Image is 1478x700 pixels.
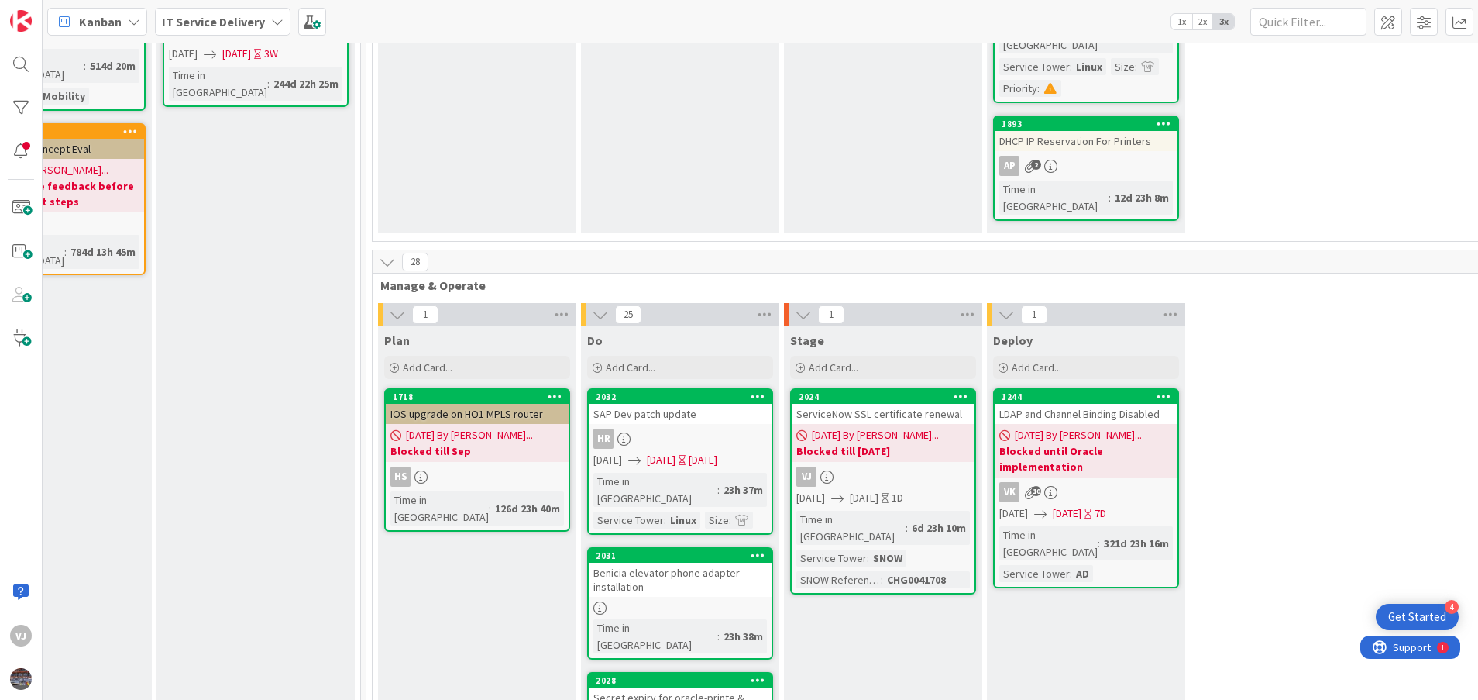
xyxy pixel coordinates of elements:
[86,57,139,74] div: 514d 20m
[593,452,622,468] span: [DATE]
[589,674,772,688] div: 2028
[796,571,881,588] div: SNOW Reference Number
[84,57,86,74] span: :
[995,404,1177,424] div: LDAP and Channel Binding Disabled
[384,333,410,348] span: Plan
[1111,189,1173,206] div: 12d 23h 8m
[995,390,1177,404] div: 1244
[589,429,772,449] div: HR
[64,243,67,260] span: :
[689,452,717,468] div: [DATE]
[720,628,767,645] div: 23h 38m
[587,388,773,535] a: 2032SAP Dev patch updateHR[DATE][DATE][DATE]Time in [GEOGRAPHIC_DATA]:23h 37mService Tower:LinuxS...
[169,67,267,101] div: Time in [GEOGRAPHIC_DATA]
[1031,486,1041,496] span: 10
[412,305,438,324] span: 1
[491,500,564,517] div: 126d 23h 40m
[67,243,139,260] div: 784d 13h 45m
[1108,189,1111,206] span: :
[1070,565,1072,582] span: :
[796,467,816,487] div: VJ
[33,2,70,21] span: Support
[402,253,428,271] span: 28
[1250,8,1366,36] input: Quick Filter...
[403,360,452,374] span: Add Card...
[995,482,1177,502] div: VK
[717,481,720,498] span: :
[267,75,270,92] span: :
[386,390,569,404] div: 1718
[796,550,867,567] div: Service Tower
[384,388,570,532] a: 1718IOS upgrade on HO1 MPLS router[DATE] By [PERSON_NAME]...Blocked till SepHSTime in [GEOGRAPHIC...
[850,490,878,506] span: [DATE]
[999,482,1019,502] div: VK
[593,619,717,653] div: Time in [GEOGRAPHIC_DATA]
[589,563,772,597] div: Benicia elevator phone adapter installation
[1072,565,1093,582] div: AD
[596,675,772,686] div: 2028
[995,117,1177,131] div: 1893
[1015,427,1142,443] span: [DATE] By [PERSON_NAME]...
[386,404,569,424] div: IOS upgrade on HO1 MPLS router
[1111,58,1135,75] div: Size
[717,628,720,645] span: :
[1095,505,1106,522] div: 7D
[883,571,950,588] div: CHG0041708
[999,505,1028,522] span: [DATE]
[993,116,1179,221] a: 1893DHCP IP Reservation For PrintersAPTime in [GEOGRAPHIC_DATA]:12d 23h 8m
[993,333,1033,348] span: Deploy
[1445,600,1459,614] div: 4
[1037,80,1040,97] span: :
[792,390,974,424] div: 2024ServiceNow SSL certificate renewal
[809,360,858,374] span: Add Card...
[589,404,772,424] div: SAP Dev patch update
[1098,535,1100,552] span: :
[81,6,84,19] div: 1
[792,467,974,487] div: VJ
[390,443,564,459] b: Blocked till Sep
[593,429,614,449] div: HR
[386,390,569,424] div: 1718IOS upgrade on HO1 MPLS router
[270,75,342,92] div: 244d 22h 25m
[999,80,1037,97] div: Priority
[406,427,533,443] span: [DATE] By [PERSON_NAME]...
[796,511,906,545] div: Time in [GEOGRAPHIC_DATA]
[596,391,772,402] div: 2032
[615,305,641,324] span: 25
[79,12,122,31] span: Kanban
[995,117,1177,151] div: 1893DHCP IP Reservation For Printers
[1213,14,1234,29] span: 3x
[1171,14,1192,29] span: 1x
[1031,160,1041,170] span: 2
[729,512,731,529] span: :
[587,547,773,660] a: 2031Benicia elevator phone adapter installationTime in [GEOGRAPHIC_DATA]:23h 38m
[589,390,772,404] div: 2032
[162,14,265,29] b: IT Service Delivery
[720,481,767,498] div: 23h 37m
[666,512,700,529] div: Linux
[1388,609,1446,625] div: Get Started
[390,491,489,526] div: Time in [GEOGRAPHIC_DATA]
[1070,58,1072,75] span: :
[390,467,411,487] div: HS
[39,88,89,105] div: Mobility
[818,305,844,324] span: 1
[796,443,970,459] b: Blocked till [DATE]
[593,473,717,507] div: Time in [GEOGRAPHIC_DATA]
[589,390,772,424] div: 2032SAP Dev patch update
[999,526,1098,560] div: Time in [GEOGRAPHIC_DATA]
[892,490,903,506] div: 1D
[393,391,569,402] div: 1718
[792,390,974,404] div: 2024
[647,452,675,468] span: [DATE]
[869,550,906,567] div: SNOW
[790,388,976,595] a: 2024ServiceNow SSL certificate renewal[DATE] By [PERSON_NAME]...Blocked till [DATE]VJ[DATE][DATE]...
[999,565,1070,582] div: Service Tower
[10,625,32,647] div: VJ
[264,46,278,62] div: 3W
[993,388,1179,588] a: 1244LDAP and Channel Binding Disabled[DATE] By [PERSON_NAME]...Blocked until Oracle implementatio...
[10,10,32,32] img: Visit kanbanzone.com
[995,131,1177,151] div: DHCP IP Reservation For Printers
[906,519,908,536] span: :
[999,58,1070,75] div: Service Tower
